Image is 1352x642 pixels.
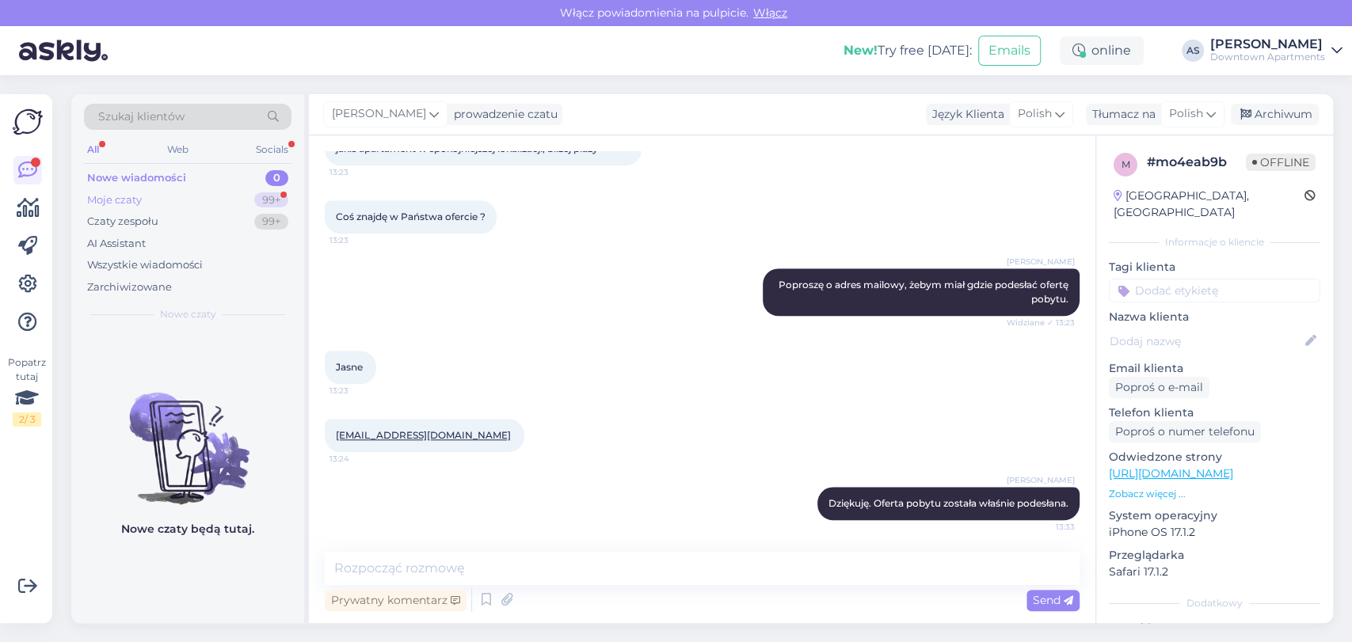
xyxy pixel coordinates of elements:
[13,107,43,137] img: Askly Logo
[336,361,363,373] span: Jasne
[87,257,203,273] div: Wszystkie wiadomości
[1109,377,1209,398] div: Poproś o e-mail
[1231,104,1319,125] div: Archiwum
[87,192,142,208] div: Moje czaty
[779,279,1071,305] span: Poproszę o adres mailowy, żebym miał gdzie podesłać ofertę pobytu.
[121,521,254,538] p: Nowe czaty będą tutaj.
[329,453,389,465] span: 13:24
[748,6,792,20] span: Włącz
[1018,105,1052,123] span: Polish
[1007,474,1075,486] span: [PERSON_NAME]
[1109,259,1320,275] p: Tagi klienta
[1110,332,1302,350] input: Dodaj nazwę
[1147,153,1246,172] div: # mo4eab9b
[1109,564,1320,580] p: Safari 17.1.2
[265,170,288,186] div: 0
[1109,235,1320,249] div: Informacje o kliencie
[1109,487,1320,501] p: Zobacz więcej ...
[332,105,426,123] span: [PERSON_NAME]
[1086,106,1156,123] div: Tłumacz na
[1109,421,1261,443] div: Poproś o numer telefonu
[1210,51,1325,63] div: Downtown Apartments
[98,108,185,125] span: Szukaj klientów
[71,364,304,507] img: No chats
[844,43,878,58] b: New!
[164,139,192,160] div: Web
[447,106,558,123] div: prowadzenie czatu
[336,211,486,222] span: Coś znajdę w Państwa ofercie ?
[1246,154,1316,171] span: Offline
[978,36,1041,66] button: Emails
[1060,36,1144,65] div: online
[1109,449,1320,465] p: Odwiedzone strony
[254,214,288,230] div: 99+
[87,170,186,186] div: Nowe wiadomości
[329,385,389,397] span: 13:23
[1033,593,1073,607] span: Send
[1109,405,1320,421] p: Telefon klienta
[87,214,158,230] div: Czaty zespołu
[160,307,216,321] span: Nowe czaty
[1109,596,1320,610] div: Dodatkowy
[254,192,288,208] div: 99+
[1007,317,1075,329] span: Widziane ✓ 13:23
[336,429,511,441] a: [EMAIL_ADDRESS][DOMAIN_NAME]
[1109,507,1320,524] p: System operacyjny
[253,139,291,160] div: Socials
[1210,38,1342,63] a: [PERSON_NAME]Downtown Apartments
[1109,466,1233,481] a: [URL][DOMAIN_NAME]
[13,412,41,427] div: 2 / 3
[329,234,389,246] span: 13:23
[329,166,389,178] span: 13:23
[1182,40,1204,62] div: AS
[1210,38,1325,51] div: [PERSON_NAME]
[87,279,172,295] div: Zarchiwizowane
[1114,188,1304,221] div: [GEOGRAPHIC_DATA], [GEOGRAPHIC_DATA]
[87,236,146,252] div: AI Assistant
[1122,158,1130,170] span: m
[1007,256,1075,268] span: [PERSON_NAME]
[1109,279,1320,302] input: Dodać etykietę
[1109,547,1320,564] p: Przeglądarka
[926,106,1004,123] div: Język Klienta
[325,590,467,611] div: Prywatny komentarz
[828,497,1068,509] span: Dziękuję. Oferta pobytu została właśnie podesłana.
[1015,521,1075,533] span: 13:33
[1109,620,1320,636] p: Notatki
[1169,105,1203,123] span: Polish
[1109,309,1320,325] p: Nazwa klienta
[1109,524,1320,541] p: iPhone OS 17.1.2
[1109,360,1320,377] p: Email klienta
[13,355,41,427] div: Popatrz tutaj
[84,139,102,160] div: All
[844,41,972,60] div: Try free [DATE]:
